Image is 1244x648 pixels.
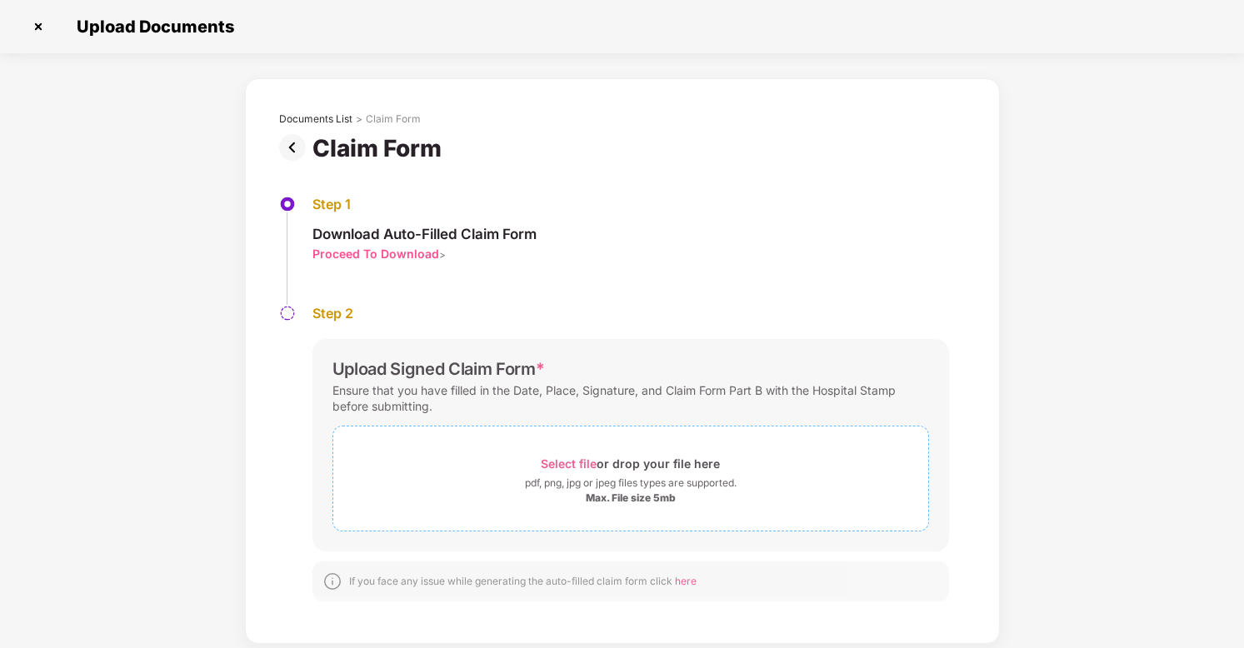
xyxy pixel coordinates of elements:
span: Upload Documents [60,17,242,37]
div: Step 2 [312,305,949,322]
div: Ensure that you have filled in the Date, Place, Signature, and Claim Form Part B with the Hospita... [332,379,929,417]
div: pdf, png, jpg or jpeg files types are supported. [525,475,737,491]
span: > [439,248,446,261]
div: Claim Form [312,134,448,162]
span: Select fileor drop your file herepdf, png, jpg or jpeg files types are supported.Max. File size 5mb [333,439,928,518]
img: svg+xml;base64,PHN2ZyBpZD0iQ3Jvc3MtMzJ4MzIiIHhtbG5zPSJodHRwOi8vd3d3LnczLm9yZy8yMDAwL3N2ZyIgd2lkdG... [25,13,52,40]
div: > [356,112,362,126]
img: svg+xml;base64,PHN2ZyBpZD0iU3RlcC1QZW5kaW5nLTMyeDMyIiB4bWxucz0iaHR0cDovL3d3dy53My5vcmcvMjAwMC9zdm... [279,305,296,322]
img: svg+xml;base64,PHN2ZyBpZD0iSW5mb18tXzMyeDMyIiBkYXRhLW5hbWU9IkluZm8gLSAzMngzMiIgeG1sbnM9Imh0dHA6Ly... [322,571,342,591]
div: Max. File size 5mb [586,491,676,505]
span: here [675,575,697,587]
div: Proceed To Download [312,246,439,262]
div: or drop your file here [541,452,720,475]
div: Download Auto-Filled Claim Form [312,225,537,243]
div: Step 1 [312,196,537,213]
span: Select file [541,456,597,471]
div: If you face any issue while generating the auto-filled claim form click [349,575,697,588]
div: Documents List [279,112,352,126]
img: svg+xml;base64,PHN2ZyBpZD0iU3RlcC1BY3RpdmUtMzJ4MzIiIHhtbG5zPSJodHRwOi8vd3d3LnczLm9yZy8yMDAwL3N2Zy... [279,196,296,212]
div: Upload Signed Claim Form [332,359,545,379]
div: Claim Form [366,112,421,126]
img: svg+xml;base64,PHN2ZyBpZD0iUHJldi0zMngzMiIgeG1sbnM9Imh0dHA6Ly93d3cudzMub3JnLzIwMDAvc3ZnIiB3aWR0aD... [279,134,312,161]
